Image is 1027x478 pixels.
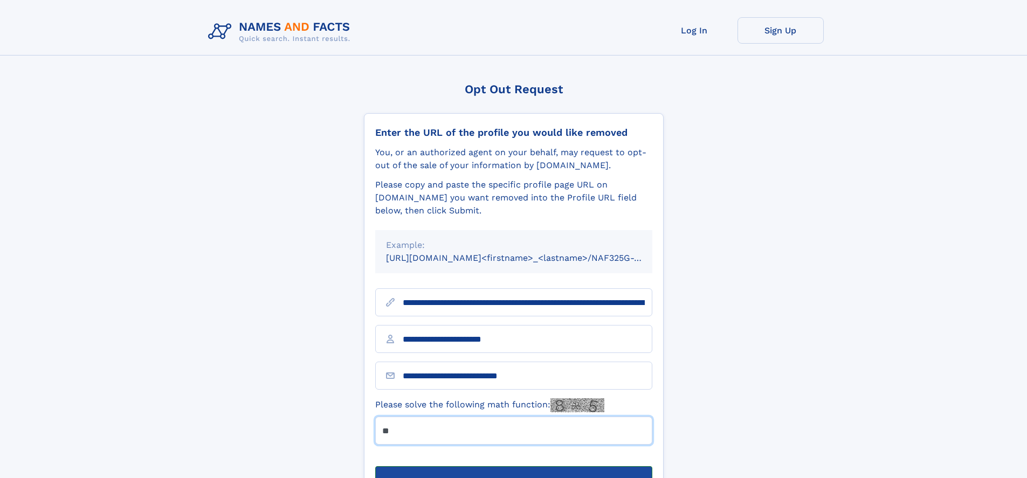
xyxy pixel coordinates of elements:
div: You, or an authorized agent on your behalf, may request to opt-out of the sale of your informatio... [375,146,652,172]
label: Please solve the following math function: [375,398,604,412]
small: [URL][DOMAIN_NAME]<firstname>_<lastname>/NAF325G-xxxxxxxx [386,253,673,263]
div: Enter the URL of the profile you would like removed [375,127,652,138]
img: Logo Names and Facts [204,17,359,46]
a: Sign Up [737,17,824,44]
div: Please copy and paste the specific profile page URL on [DOMAIN_NAME] you want removed into the Pr... [375,178,652,217]
a: Log In [651,17,737,44]
div: Example: [386,239,642,252]
div: Opt Out Request [364,82,664,96]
